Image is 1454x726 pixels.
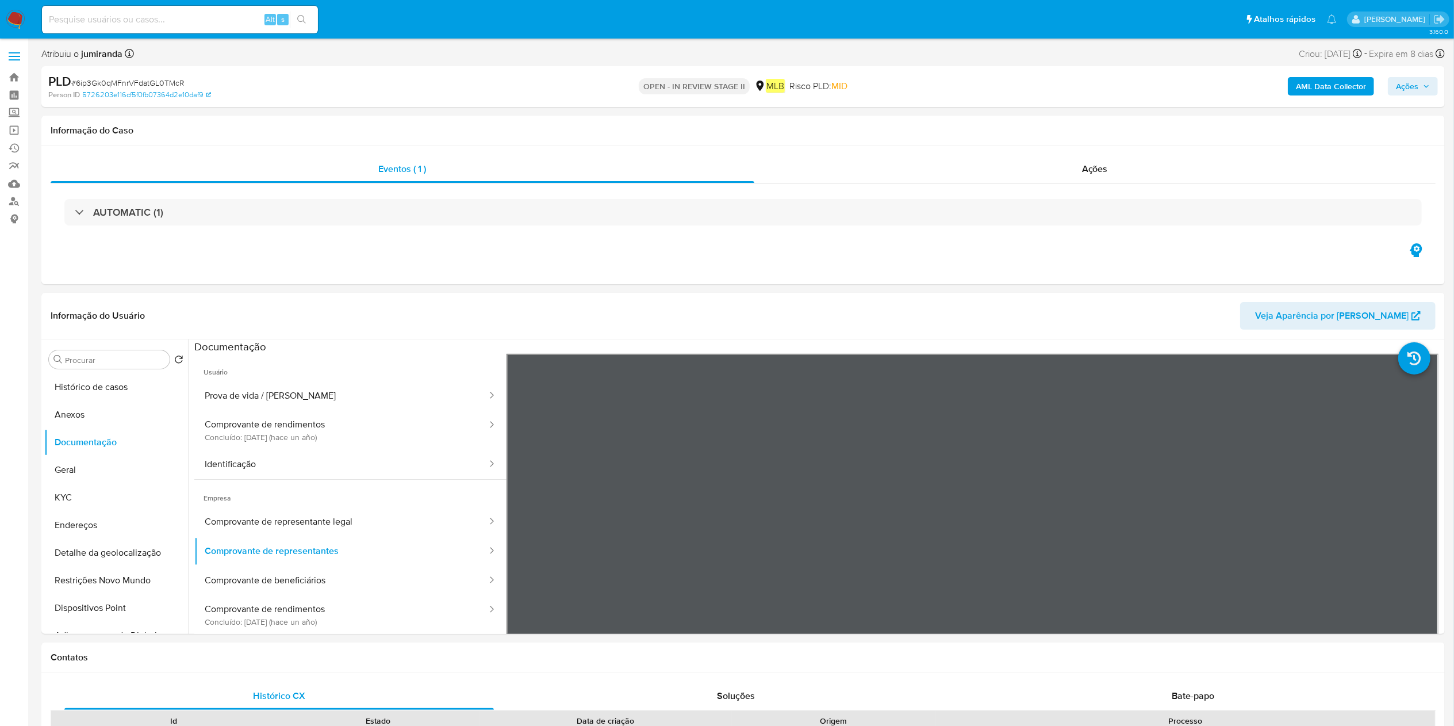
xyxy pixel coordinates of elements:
[44,429,188,456] button: Documentação
[253,689,305,702] span: Histórico CX
[1299,46,1362,62] div: Criou: [DATE]
[51,310,145,322] h1: Informação do Usuário
[1172,689,1214,702] span: Bate-papo
[1388,77,1438,95] button: Ações
[174,355,183,368] button: Retornar ao pedido padrão
[65,355,165,365] input: Procurar
[1254,13,1315,25] span: Atalhos rápidos
[281,14,285,25] span: s
[44,484,188,511] button: KYC
[44,373,188,401] button: Histórico de casos
[51,125,1436,136] h1: Informação do Caso
[44,401,188,429] button: Anexos
[1433,13,1445,25] a: Sair
[1396,77,1418,95] span: Ações
[1240,302,1436,330] button: Veja Aparência por [PERSON_NAME]
[44,456,188,484] button: Geral
[766,79,785,93] em: MLB
[1082,162,1108,175] span: Ações
[48,90,80,100] b: Person ID
[51,652,1436,663] h1: Contatos
[71,77,184,89] span: # 6ip3Gk0qMFnrVFdatGL0TMcR
[1364,14,1429,25] p: juliane.miranda@mercadolivre.com
[1255,302,1409,330] span: Veja Aparência por [PERSON_NAME]
[93,206,163,219] h3: AUTOMATIC (1)
[44,567,188,594] button: Restrições Novo Mundo
[266,14,275,25] span: Alt
[42,12,318,27] input: Pesquise usuários ou casos...
[639,78,750,94] p: OPEN - IN REVIEW STAGE II
[290,12,313,28] button: search-icon
[48,72,71,90] b: PLD
[53,355,63,364] button: Procurar
[44,622,188,649] button: Adiantamentos de Dinheiro
[1288,77,1374,95] button: AML Data Collector
[64,199,1422,226] div: AUTOMATIC (1)
[44,539,188,567] button: Detalhe da geolocalização
[1369,48,1434,60] span: Expira em 8 dias
[79,47,122,60] b: jumiranda
[44,511,188,539] button: Endereços
[41,48,122,60] span: Atribuiu o
[378,162,426,175] span: Eventos ( 1 )
[82,90,211,100] a: 5726203e116cf5f0fb07364d2e10daf9
[44,594,188,622] button: Dispositivos Point
[831,79,847,93] span: MID
[1364,46,1367,62] span: -
[789,80,847,93] span: Risco PLD:
[1296,77,1366,95] b: AML Data Collector
[1327,14,1337,24] a: Notificações
[717,689,755,702] span: Soluções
